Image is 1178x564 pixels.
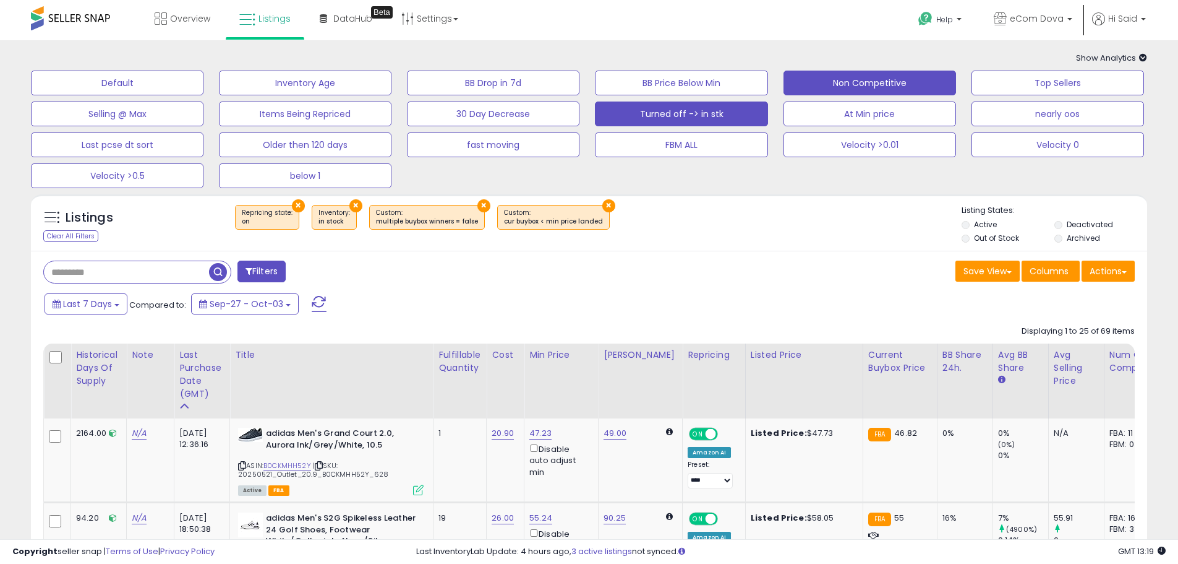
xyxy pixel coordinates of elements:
div: Current Buybox Price [868,349,932,375]
span: ON [690,429,706,440]
span: Custom: [504,208,603,227]
i: Get Help [918,11,933,27]
button: FBM ALL [595,132,767,157]
div: Displaying 1 to 25 of 69 items [1022,326,1135,337]
label: Deactivated [1067,219,1113,230]
div: $47.73 [751,428,853,439]
button: Last pcse dt sort [31,132,203,157]
span: Sep-27 - Oct-03 [210,298,283,310]
button: Sep-27 - Oct-03 [191,293,299,315]
span: Help [936,14,953,25]
div: ASIN: [238,428,424,494]
div: Disable auto adjust min [529,527,589,563]
a: N/A [132,427,147,440]
button: fast moving [407,132,579,157]
div: multiple buybox winners = false [376,217,478,226]
button: × [602,199,615,212]
span: All listings currently available for purchase on Amazon [238,485,267,496]
div: Clear All Filters [43,230,98,242]
span: Columns [1030,265,1069,277]
button: Turned off -> in stk [595,102,767,126]
button: Inventory Age [219,71,391,95]
div: Title [235,349,428,362]
small: (0%) [998,440,1015,449]
div: in stock [318,217,350,226]
span: FBA [268,485,289,496]
div: 0% [998,428,1048,439]
span: 2025-10-11 13:19 GMT [1118,545,1166,557]
div: seller snap | | [12,546,215,558]
div: Repricing [688,349,740,362]
a: N/A [132,512,147,524]
button: Items Being Repriced [219,102,391,126]
span: Listings [258,12,291,25]
div: Last InventoryLab Update: 4 hours ago, not synced. [416,546,1166,558]
div: [PERSON_NAME] [604,349,677,362]
div: Historical Days Of Supply [76,349,121,388]
a: 20.90 [492,427,514,440]
button: At Min price [783,102,956,126]
div: BB Share 24h. [942,349,988,375]
div: 2164.00 [76,428,117,439]
small: FBA [868,428,891,441]
div: FBA: 11 [1109,428,1150,439]
a: 26.00 [492,512,514,524]
div: [DATE] 12:36:16 [179,428,220,450]
a: Hi Said [1092,12,1146,40]
a: Terms of Use [106,545,158,557]
button: × [292,199,305,212]
div: 0% [998,450,1048,461]
button: nearly oos [971,102,1144,126]
div: Amazon AI [688,447,731,458]
button: Velocity 0 [971,132,1144,157]
div: Avg BB Share [998,349,1043,375]
span: DataHub [333,12,372,25]
button: below 1 [219,163,391,188]
div: Listed Price [751,349,858,362]
div: Min Price [529,349,593,362]
button: Last 7 Days [45,293,127,315]
h5: Listings [66,209,113,227]
div: Cost [492,349,519,362]
button: Non Competitive [783,71,956,95]
span: 55 [894,512,904,524]
div: 94.20 [76,513,117,524]
div: Num of Comp. [1109,349,1155,375]
div: Disable auto adjust min [529,442,589,478]
span: Show Analytics [1076,52,1147,64]
button: Actions [1082,261,1135,282]
button: × [349,199,362,212]
button: BB Price Below Min [595,71,767,95]
div: Last Purchase Date (GMT) [179,349,224,401]
div: Avg Selling Price [1054,349,1099,388]
b: adidas Men's Grand Court 2.0, Aurora Ink/Grey/White, 10.5 [266,428,416,454]
span: Compared to: [129,299,186,311]
button: Save View [955,261,1020,282]
div: on [242,217,292,226]
button: × [477,199,490,212]
div: 55.91 [1054,513,1104,524]
span: Inventory : [318,208,350,227]
div: [DATE] 18:50:38 [179,513,220,535]
button: Filters [237,261,286,282]
label: Out of Stock [974,233,1019,243]
div: 0% [942,428,983,439]
p: Listing States: [962,205,1147,217]
div: 7% [998,513,1048,524]
div: FBA: 16 [1109,513,1150,524]
label: Active [974,219,997,230]
button: Selling @ Max [31,102,203,126]
div: FBM: 0 [1109,439,1150,450]
button: Columns [1022,261,1080,282]
span: OFF [716,514,736,524]
button: BB Drop in 7d [407,71,579,95]
b: Listed Price: [751,512,807,524]
button: Default [31,71,203,95]
small: FBA [868,513,891,526]
span: Hi Said [1108,12,1137,25]
div: Fulfillable Quantity [438,349,481,375]
div: Preset: [688,461,736,488]
a: 3 active listings [571,545,632,557]
small: (4900%) [1006,524,1037,534]
span: Repricing state : [242,208,292,227]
